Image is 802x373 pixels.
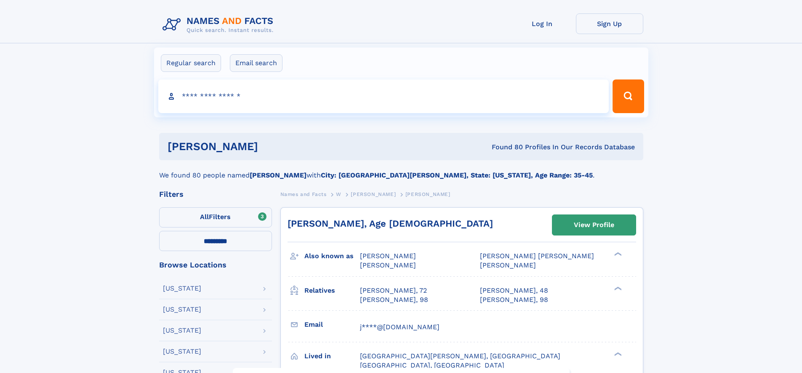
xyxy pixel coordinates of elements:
[288,218,493,229] a: [PERSON_NAME], Age [DEMOGRAPHIC_DATA]
[163,327,201,334] div: [US_STATE]
[321,171,593,179] b: City: [GEOGRAPHIC_DATA][PERSON_NAME], State: [US_STATE], Age Range: 35-45
[360,352,560,360] span: [GEOGRAPHIC_DATA][PERSON_NAME], [GEOGRAPHIC_DATA]
[360,286,427,295] a: [PERSON_NAME], 72
[159,190,272,198] div: Filters
[552,215,636,235] a: View Profile
[250,171,306,179] b: [PERSON_NAME]
[336,189,341,199] a: W
[200,213,209,221] span: All
[360,295,428,304] a: [PERSON_NAME], 98
[351,191,396,197] span: [PERSON_NAME]
[304,349,360,363] h3: Lived in
[168,141,375,152] h1: [PERSON_NAME]
[159,261,272,269] div: Browse Locations
[375,143,635,152] div: Found 80 Profiles In Our Records Database
[163,306,201,313] div: [US_STATE]
[360,252,416,260] span: [PERSON_NAME]
[163,348,201,355] div: [US_STATE]
[405,191,450,197] span: [PERSON_NAME]
[158,79,609,113] input: search input
[163,285,201,292] div: [US_STATE]
[612,286,622,291] div: ❯
[336,191,341,197] span: W
[509,13,576,34] a: Log In
[480,286,548,295] a: [PERSON_NAME], 48
[480,252,594,260] span: [PERSON_NAME] [PERSON_NAME]
[612,251,622,257] div: ❯
[360,261,416,269] span: [PERSON_NAME]
[576,13,643,34] a: Sign Up
[574,215,614,235] div: View Profile
[480,295,548,304] a: [PERSON_NAME], 98
[304,283,360,298] h3: Relatives
[304,249,360,263] h3: Also known as
[613,79,644,113] button: Search Button
[360,361,504,369] span: [GEOGRAPHIC_DATA], [GEOGRAPHIC_DATA]
[230,54,282,72] label: Email search
[351,189,396,199] a: [PERSON_NAME]
[159,207,272,228] label: Filters
[280,189,327,199] a: Names and Facts
[612,351,622,357] div: ❯
[159,160,643,180] div: We found 80 people named with .
[304,317,360,332] h3: Email
[161,54,221,72] label: Regular search
[159,13,280,36] img: Logo Names and Facts
[480,261,536,269] span: [PERSON_NAME]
